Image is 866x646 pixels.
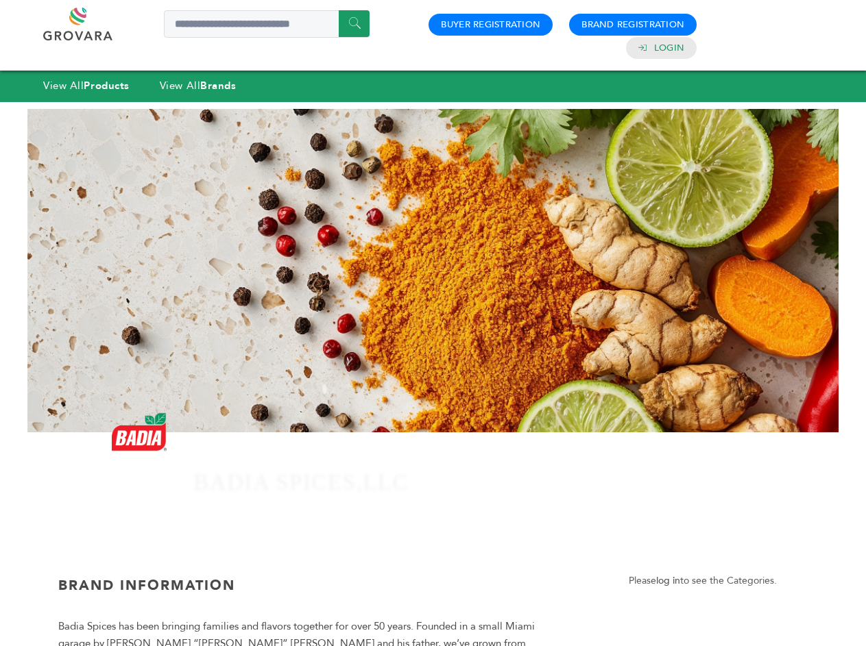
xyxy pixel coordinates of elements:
[112,405,167,460] img: BADIA SPICES,LLC Logo
[84,79,129,92] strong: Products
[193,447,409,514] h1: BADIA SPICES,LLC
[200,79,236,92] strong: Brands
[58,576,546,606] h3: Brand Information
[654,42,684,54] a: Login
[656,574,680,587] a: log in
[594,573,811,589] p: Please to see the Categories.
[441,18,540,31] a: Buyer Registration
[581,18,684,31] a: Brand Registration
[43,79,130,92] a: View AllProducts
[160,79,237,92] a: View AllBrands
[164,10,370,38] input: Search a product or brand...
